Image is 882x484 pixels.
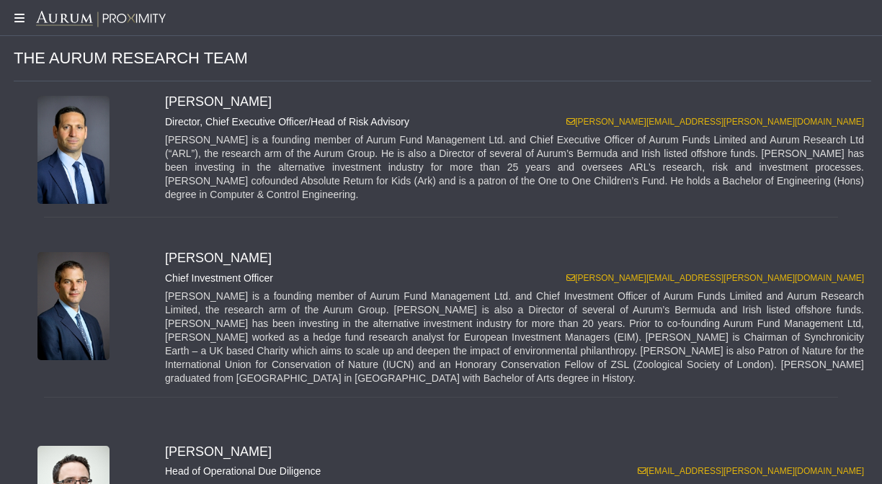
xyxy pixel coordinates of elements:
[158,94,871,110] h3: [PERSON_NAME]
[14,36,871,81] div: THE AURUM RESEARCH TEAM
[158,116,871,128] h4: Director, Chief Executive Officer/Head of Risk Advisory
[158,465,871,478] h4: Head of Operational Due Diligence
[158,133,871,202] div: [PERSON_NAME] is a founding member of Aurum Fund Management Ltd. and Chief Executive Officer of A...
[37,96,110,204] img: image
[158,251,871,266] h3: [PERSON_NAME]
[158,444,871,460] h3: [PERSON_NAME]
[158,272,871,284] h4: Chief Investment Officer
[158,290,871,385] div: [PERSON_NAME] is a founding member of Aurum Fund Management Ltd. and Chief Investment Officer of ...
[566,117,864,127] a: [PERSON_NAME][EMAIL_ADDRESS][PERSON_NAME][DOMAIN_NAME]
[36,11,166,28] img: Aurum-Proximity%20white.svg
[638,466,864,476] a: [EMAIL_ADDRESS][PERSON_NAME][DOMAIN_NAME]
[566,273,864,283] a: [PERSON_NAME][EMAIL_ADDRESS][PERSON_NAME][DOMAIN_NAME]
[37,252,110,360] img: image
